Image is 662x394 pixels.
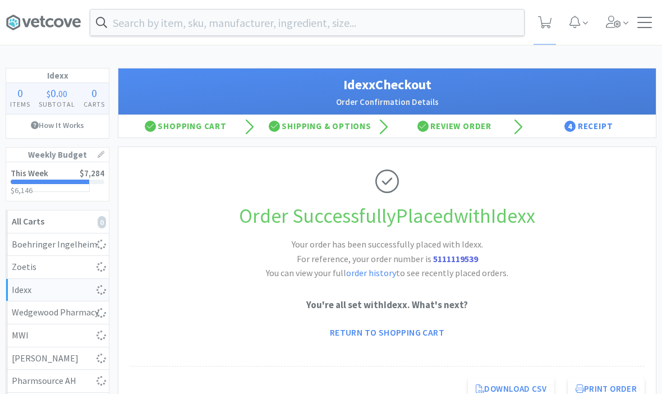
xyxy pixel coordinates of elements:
[12,351,103,366] div: [PERSON_NAME]
[130,200,645,232] h1: Order Successfully Placed with Idexx
[346,267,396,278] a: order history
[6,256,109,279] a: Zoetis
[6,324,109,347] a: MWI
[130,74,645,95] h1: Idexx Checkout
[6,370,109,393] a: Pharmsource AH
[6,233,109,256] a: Boehringer Ingelheim
[12,328,103,343] div: MWI
[12,237,103,252] div: Boehringer Ingelheim
[6,162,109,201] a: This Week$7,284$6,146
[387,115,522,138] div: Review Order
[118,115,253,138] div: Shopping Cart
[564,121,576,132] span: 4
[98,216,106,228] i: 0
[219,237,555,281] h2: Your order has been successfully placed with Idexx. You can view your full to see recently placed...
[79,99,109,109] h4: Carts
[35,99,80,109] h4: Subtotal
[35,88,80,99] div: .
[17,86,23,100] span: 0
[12,260,103,274] div: Zoetis
[297,253,478,264] span: For reference, your order number is
[50,86,56,100] span: 0
[433,253,478,264] strong: 5111119539
[12,216,44,227] strong: All Carts
[6,114,109,136] a: How It Works
[6,279,109,302] a: Idexx
[130,297,645,313] p: You're all set with Idexx . What's next?
[253,115,388,138] div: Shipping & Options
[11,185,33,195] span: $6,146
[12,283,103,297] div: Idexx
[12,305,103,320] div: Wedgewood Pharmacy
[6,99,35,109] h4: Items
[90,10,524,35] input: Search by item, sku, manufacturer, ingredient, size...
[58,88,67,99] span: 00
[6,347,109,370] a: [PERSON_NAME]
[6,148,109,162] h1: Weekly Budget
[11,169,48,177] h2: This Week
[6,68,109,83] h1: Idexx
[91,86,97,100] span: 0
[522,115,656,138] div: Receipt
[80,168,104,178] span: $7,284
[6,301,109,324] a: Wedgewood Pharmacy
[130,95,645,109] h2: Order Confirmation Details
[322,321,452,343] a: Return to Shopping Cart
[47,88,50,99] span: $
[12,374,103,388] div: Pharmsource AH
[6,210,109,233] a: All Carts0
